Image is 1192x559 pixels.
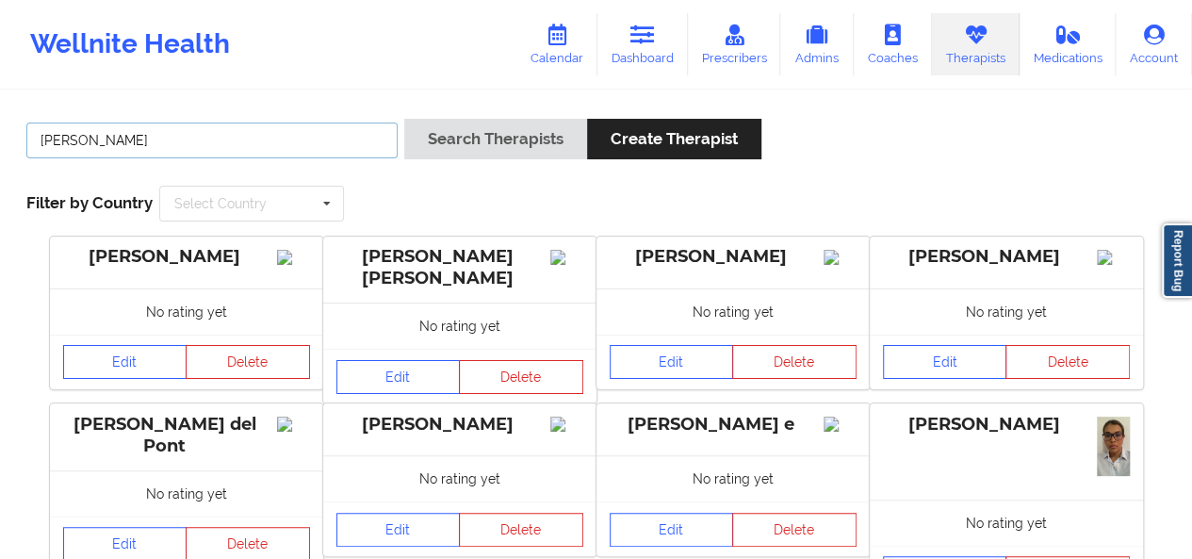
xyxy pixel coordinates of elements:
[732,513,857,547] button: Delete
[63,414,310,457] div: [PERSON_NAME] del Pont
[883,246,1130,268] div: [PERSON_NAME]
[50,288,323,335] div: No rating yet
[932,13,1020,75] a: Therapists
[336,360,461,394] a: Edit
[323,303,596,349] div: No rating yet
[459,360,583,394] button: Delete
[824,417,857,432] img: Image%2Fplaceholer-image.png
[404,119,587,159] button: Search Therapists
[610,513,734,547] a: Edit
[63,246,310,268] div: [PERSON_NAME]
[277,250,310,265] img: Image%2Fplaceholer-image.png
[459,513,583,547] button: Delete
[550,250,583,265] img: Image%2Fplaceholer-image.png
[610,414,857,436] div: [PERSON_NAME] e
[1116,13,1192,75] a: Account
[883,345,1007,379] a: Edit
[336,246,583,289] div: [PERSON_NAME] [PERSON_NAME]
[688,13,781,75] a: Prescribers
[336,513,461,547] a: Edit
[63,345,188,379] a: Edit
[824,250,857,265] img: Image%2Fplaceholer-image.png
[1020,13,1117,75] a: Medications
[732,345,857,379] button: Delete
[277,417,310,432] img: Image%2Fplaceholer-image.png
[186,345,310,379] button: Delete
[610,345,734,379] a: Edit
[870,500,1143,546] div: No rating yet
[1097,417,1130,475] img: 2b72d77d-8ff6-45d6-b550-863840a0d9e7_eb2cdb5b-f65c-488f-98a8-82a3948dab9c561A79BD-E5EA-4D13-BFA5-...
[323,455,596,501] div: No rating yet
[50,470,323,517] div: No rating yet
[1097,250,1130,265] img: Image%2Fplaceholer-image.png
[854,13,932,75] a: Coaches
[596,455,870,501] div: No rating yet
[516,13,597,75] a: Calendar
[1162,223,1192,298] a: Report Bug
[336,414,583,436] div: [PERSON_NAME]
[26,123,398,158] input: Search Keywords
[597,13,688,75] a: Dashboard
[596,288,870,335] div: No rating yet
[1005,345,1130,379] button: Delete
[870,288,1143,335] div: No rating yet
[174,197,267,210] div: Select Country
[780,13,854,75] a: Admins
[550,417,583,432] img: Image%2Fplaceholer-image.png
[26,193,153,212] span: Filter by Country
[610,246,857,268] div: [PERSON_NAME]
[587,119,761,159] button: Create Therapist
[883,414,1130,436] div: [PERSON_NAME]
